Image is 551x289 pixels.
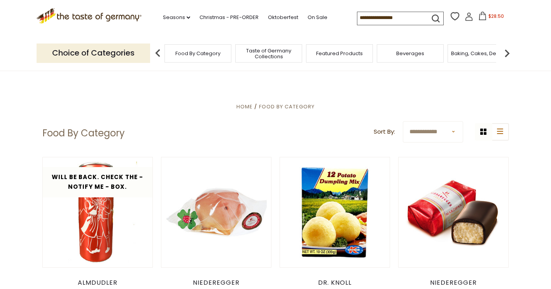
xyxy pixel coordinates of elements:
img: Niederegger Pure Marzipan Good Luck Pigs, .44 oz [161,157,271,267]
img: Almdudler Austrian Soft Drink with Alpine Herbs 11.2 fl oz [43,157,153,267]
img: Dr. Knoll German Potato Dumplings Mix "Half and Half" in Box, 12 pc. 10 oz. [280,157,390,267]
h1: Food By Category [42,127,125,139]
div: Niederegger [398,279,509,287]
a: Oktoberfest [268,13,298,22]
a: Baking, Cakes, Desserts [451,50,511,56]
a: Christmas - PRE-ORDER [199,13,259,22]
a: Home [236,103,253,110]
a: Food By Category [259,103,315,110]
div: Dr. Knoll [280,279,390,287]
a: Food By Category [175,50,220,56]
label: Sort By: [374,127,395,137]
img: next arrow [499,45,515,61]
a: Featured Products [316,50,363,56]
a: Taste of Germany Collections [238,48,300,59]
span: $28.50 [488,13,504,19]
a: On Sale [308,13,327,22]
a: Beverages [396,50,424,56]
p: Choice of Categories [37,44,150,63]
button: $28.50 [475,12,508,23]
img: previous arrow [150,45,166,61]
div: Almdudler [42,279,153,287]
a: Seasons [163,13,190,22]
img: Niederegger "Classics Petit" Dark Chocolate Covered Marzipan Loaf, 15g [399,172,509,253]
div: Niederegger [161,279,272,287]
